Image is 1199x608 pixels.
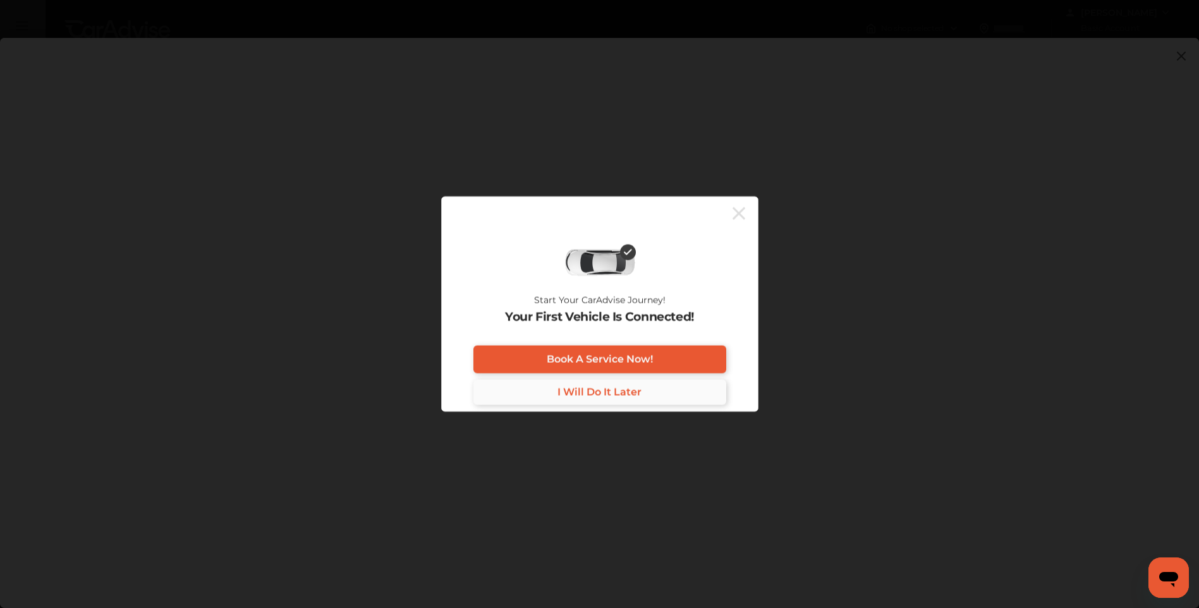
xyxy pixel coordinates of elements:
[473,379,726,404] a: I Will Do It Later
[557,386,642,398] span: I Will Do It Later
[547,353,653,365] span: Book A Service Now!
[620,244,636,260] img: check-icon.521c8815.svg
[534,295,666,305] p: Start Your CarAdvise Journey!
[1148,557,1189,598] iframe: Button to launch messaging window
[564,249,636,277] img: diagnose-vehicle.c84bcb0a.svg
[473,345,726,373] a: Book A Service Now!
[505,310,694,324] p: Your First Vehicle Is Connected!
